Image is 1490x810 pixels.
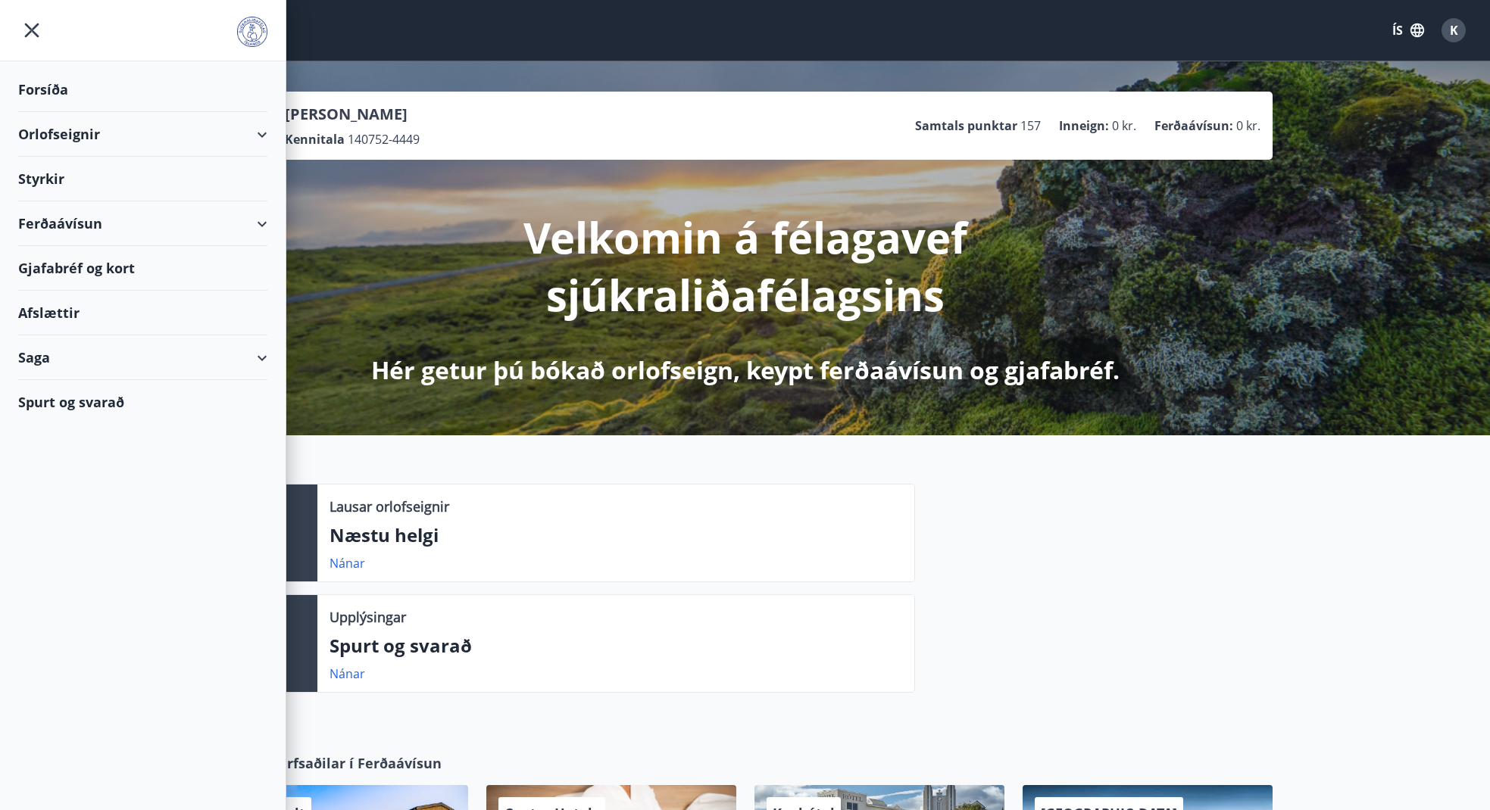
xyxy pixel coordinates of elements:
[18,67,267,112] div: Forsíða
[330,522,902,548] p: Næstu helgi
[1112,117,1136,134] span: 0 kr.
[18,201,267,246] div: Ferðaávísun
[1384,17,1432,44] button: ÍS
[237,17,267,47] img: union_logo
[345,208,1145,323] p: Velkomin á félagavef sjúkraliðafélagsins
[285,131,345,148] p: Kennitala
[1450,22,1458,39] span: K
[1435,12,1472,48] button: K
[348,131,420,148] span: 140752-4449
[18,291,267,335] div: Afslættir
[1020,117,1041,134] span: 157
[18,335,267,380] div: Saga
[330,607,406,627] p: Upplýsingar
[236,753,442,773] span: Samstarfsaðilar í Ferðaávísun
[18,17,45,44] button: menu
[285,104,420,125] p: [PERSON_NAME]
[1236,117,1260,134] span: 0 kr.
[915,117,1017,134] p: Samtals punktar
[330,633,902,659] p: Spurt og svarað
[371,354,1120,387] p: Hér getur þú bókað orlofseign, keypt ferðaávísun og gjafabréf.
[330,497,449,516] p: Lausar orlofseignir
[1154,117,1233,134] p: Ferðaávísun :
[18,112,267,157] div: Orlofseignir
[18,246,267,291] div: Gjafabréf og kort
[1059,117,1109,134] p: Inneign :
[330,555,365,572] a: Nánar
[18,380,267,424] div: Spurt og svarað
[18,157,267,201] div: Styrkir
[330,665,365,682] a: Nánar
